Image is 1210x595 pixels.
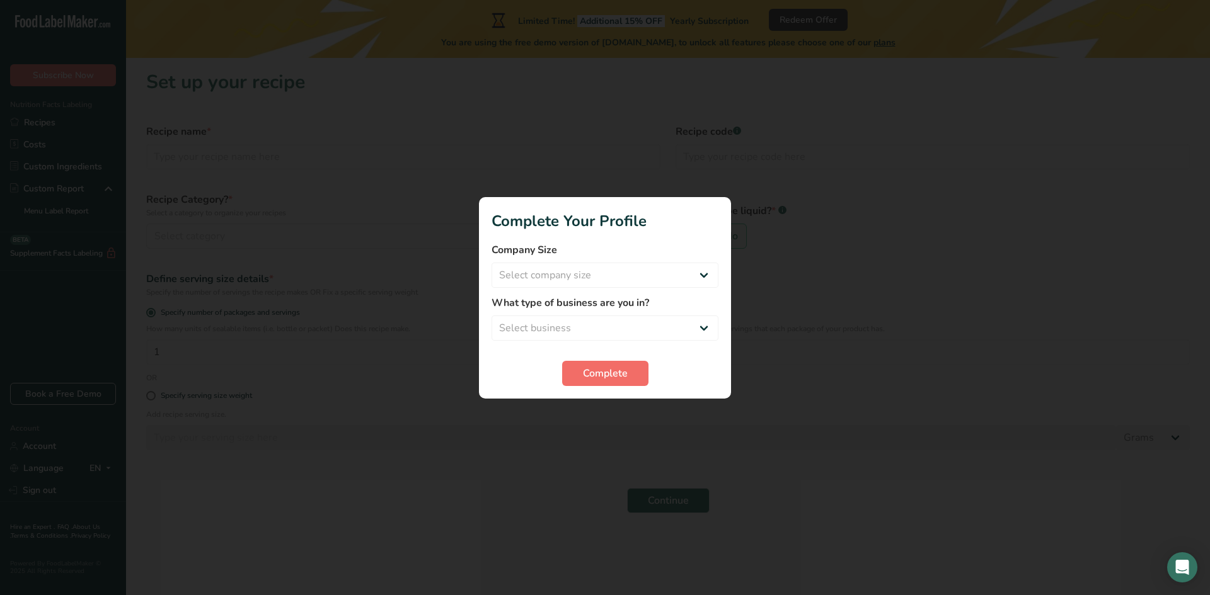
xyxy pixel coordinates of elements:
label: Company Size [492,242,718,258]
label: What type of business are you in? [492,295,718,310]
span: Complete [583,366,628,381]
div: Open Intercom Messenger [1167,552,1197,582]
button: Complete [562,361,648,386]
h1: Complete Your Profile [492,210,718,232]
